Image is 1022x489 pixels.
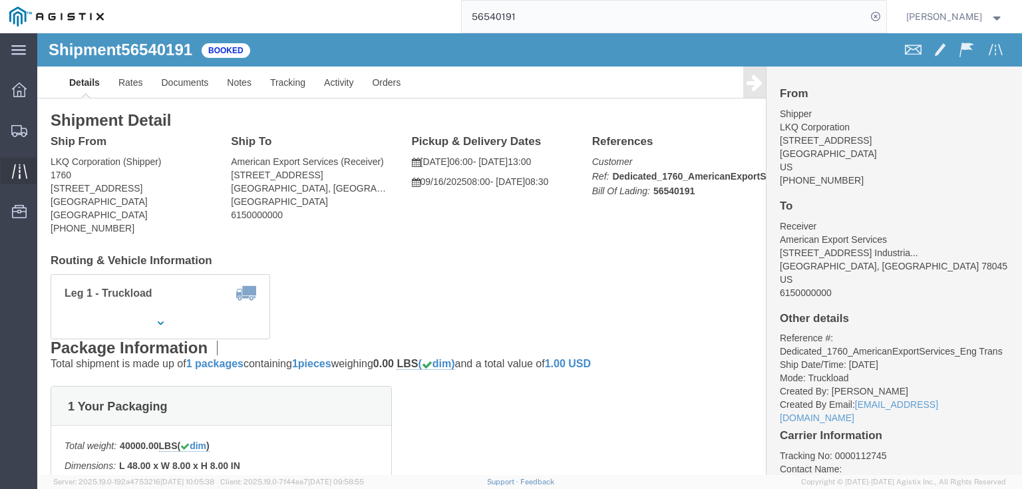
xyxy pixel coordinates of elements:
input: Search for shipment number, reference number [462,1,866,33]
img: logo [9,7,104,27]
a: Support [487,478,520,486]
span: Jorge Vaca [906,9,982,24]
span: Copyright © [DATE]-[DATE] Agistix Inc., All Rights Reserved [801,476,1006,488]
a: Feedback [520,478,554,486]
span: Server: 2025.19.0-192a4753216 [53,478,214,486]
span: [DATE] 10:05:38 [160,478,214,486]
span: Client: 2025.19.0-7f44ea7 [220,478,364,486]
button: [PERSON_NAME] [906,9,1004,25]
iframe: FS Legacy Container [37,33,1022,475]
span: [DATE] 09:58:55 [308,478,364,486]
